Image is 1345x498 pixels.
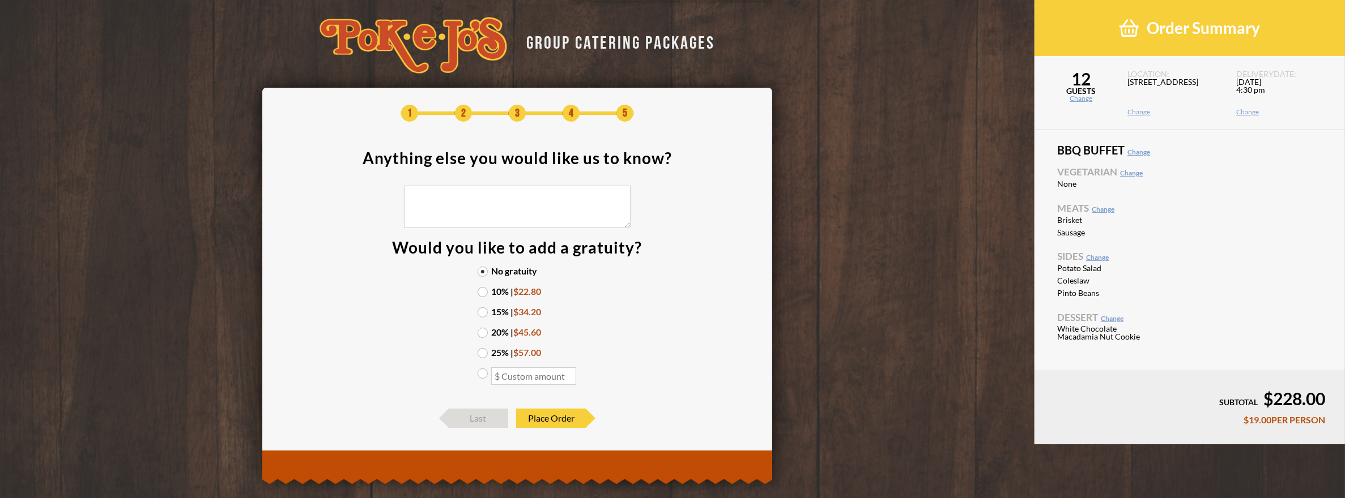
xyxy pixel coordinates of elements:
span: Potato Salad [1057,264,1156,272]
input: $ Custom amount [491,367,576,385]
img: shopping-basket-3cad201a.png [1120,18,1139,38]
div: $228.00 [1054,390,1325,407]
span: Last [449,409,508,428]
span: $57.00 [513,347,541,358]
span: BBQ Buffet [1057,144,1322,156]
span: Vegetarian [1057,167,1322,177]
span: 2 [455,105,472,122]
label: 20% | [478,328,557,337]
div: Would you like to add a gratuity? [393,239,642,255]
span: LOCATION: [1128,70,1223,78]
span: Brisket [1057,216,1156,224]
a: Change [1236,109,1331,115]
span: SUBTOTAL [1219,397,1258,407]
div: Anything else you would like us to know? [363,150,672,166]
span: Place Order [516,409,586,428]
a: Change [1035,95,1127,102]
label: 15% | [478,307,557,316]
span: [DATE] 4:30 pm [1236,78,1331,109]
span: 4 [563,105,580,122]
span: 5 [616,105,633,122]
label: 25% | [478,348,557,357]
div: $19.00 PER PERSON [1054,415,1325,424]
span: Dessert [1057,312,1322,322]
span: GUESTS [1035,87,1127,95]
span: $22.80 [513,286,541,297]
span: [STREET_ADDRESS] [1128,78,1223,109]
li: None [1057,179,1322,189]
span: 1 [401,105,418,122]
span: 3 [509,105,526,122]
span: 12 [1035,70,1127,87]
span: $34.20 [513,306,541,317]
span: Sausage [1057,229,1156,237]
span: $45.60 [513,327,541,337]
span: DELIVERY DATE: [1236,70,1331,78]
a: Change [1092,205,1114,213]
span: White Chocolate Macadamia Nut Cookie [1057,325,1156,341]
label: 10% | [478,287,557,296]
a: Change [1128,109,1223,115]
a: Change [1101,314,1123,323]
span: Sides [1057,251,1322,261]
span: Coleslaw [1057,277,1156,285]
label: No gratuity [478,267,557,276]
a: Change [1086,253,1109,261]
span: Order Summary [1147,18,1261,38]
a: Change [1127,148,1150,156]
span: Meats [1057,203,1322,213]
span: Pinto Beans [1057,289,1156,297]
div: GROUP CATERING PACKAGES [518,29,716,51]
a: Change [1120,169,1143,177]
img: logo-34603ddf.svg [320,17,507,74]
